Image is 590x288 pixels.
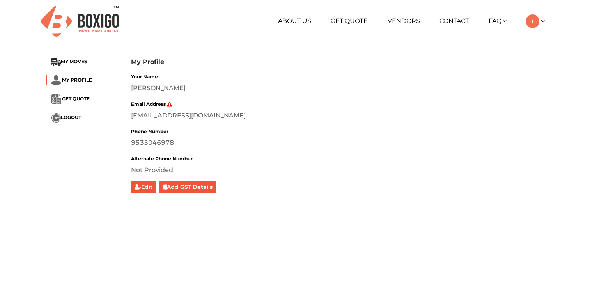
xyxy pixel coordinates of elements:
[331,17,368,25] a: Get Quote
[131,181,156,193] button: Edit
[278,17,311,25] a: About Us
[61,114,81,120] span: LOGOUT
[51,96,90,101] a: ... GET QUOTE
[51,75,61,85] img: ...
[61,59,87,64] span: MY MOVES
[489,17,506,25] a: FAQ
[131,165,544,175] div: Not Provided
[131,73,158,80] label: Your Name
[131,101,172,108] label: Email Address
[51,113,61,123] img: ...
[131,128,168,135] label: Phone Number
[388,17,420,25] a: Vendors
[131,58,544,66] h3: My Profile
[131,84,544,93] div: [PERSON_NAME]
[41,6,119,37] img: Boxigo
[131,155,193,162] label: Alternate Phone Number
[159,181,216,193] button: Add GST Details
[62,96,90,101] span: GET QUOTE
[131,138,544,148] div: 9535046978
[131,111,544,120] div: [EMAIL_ADDRESS][DOMAIN_NAME]
[51,77,92,83] a: ... MY PROFILE
[439,17,469,25] a: Contact
[51,58,61,66] img: ...
[51,59,87,64] a: ...MY MOVES
[51,94,61,104] img: ...
[51,113,81,123] button: ...LOGOUT
[62,77,92,83] span: MY PROFILE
